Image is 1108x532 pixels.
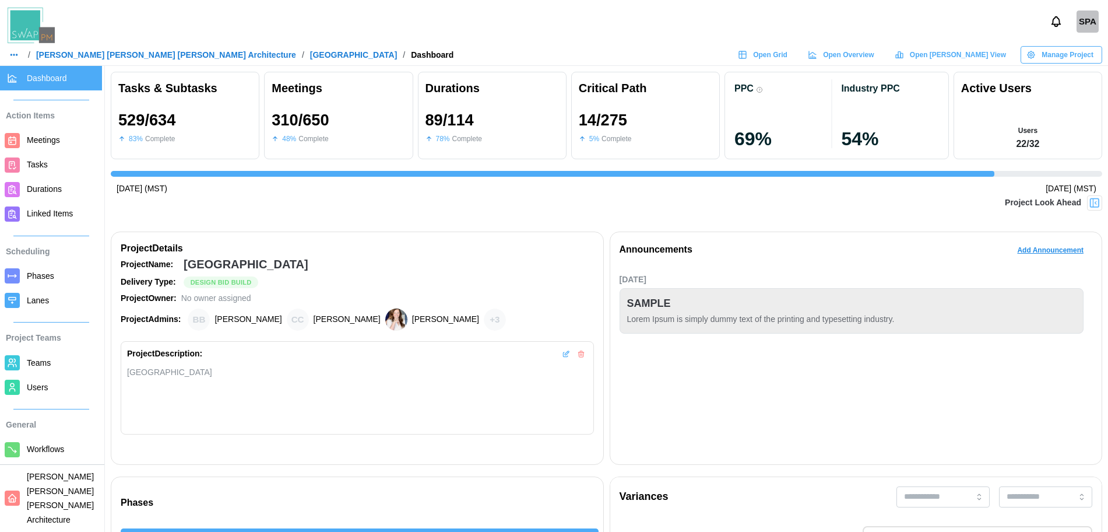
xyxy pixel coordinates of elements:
div: Meetings [272,79,405,97]
div: Project Details [121,242,594,256]
span: Workflows [27,444,64,454]
div: PPC [734,83,754,94]
span: Teams [27,358,51,367]
div: Delivery Type: [121,276,179,289]
span: Durations [27,184,62,194]
div: No owner assigned [181,292,251,305]
div: Lorem Ipsum is simply dummy text of the printing and typesetting industry. [627,313,1077,326]
span: Open Overview [823,47,874,63]
span: Dashboard [27,73,67,83]
div: [DATE] (MST) [117,183,167,195]
div: 310 / 650 [272,111,329,129]
div: Phases [121,496,599,510]
div: Complete [452,134,482,145]
div: [PERSON_NAME] [214,313,282,326]
div: [GEOGRAPHIC_DATA] [184,256,308,274]
span: Add Announcement [1017,242,1084,258]
span: Users [27,383,48,392]
div: Project Description: [127,348,202,360]
div: Brian Baldwin [188,309,210,331]
img: Swap PM Logo [8,8,55,43]
div: SPA [1077,10,1099,33]
span: Linked Items [27,209,73,218]
div: [GEOGRAPHIC_DATA] [127,366,588,379]
div: Project Look Ahead [1005,197,1081,209]
span: Tasks [27,160,48,169]
div: 54 % [841,129,938,148]
a: SShetty platform admin [1077,10,1099,33]
strong: Project Owner: [121,293,177,303]
div: Active Users [961,79,1032,97]
a: Open Grid [732,46,796,64]
span: Open Grid [753,47,787,63]
div: [PERSON_NAME] [412,313,479,326]
div: Project Name: [121,258,179,271]
span: Meetings [27,135,60,145]
div: 69 % [734,129,832,148]
div: / [302,51,304,59]
a: Open [PERSON_NAME] View [889,46,1015,64]
div: Durations [425,79,559,97]
a: [PERSON_NAME] [PERSON_NAME] [PERSON_NAME] Architecture [36,51,296,59]
div: 83 % [129,134,143,145]
button: Notifications [1046,12,1066,32]
div: Chris Cosenza [287,309,309,331]
div: / [28,51,30,59]
div: / [403,51,405,59]
button: Manage Project [1021,46,1102,64]
div: Dashboard [411,51,453,59]
div: 78 % [436,134,450,145]
div: [PERSON_NAME] [314,313,381,326]
div: 529 / 634 [118,111,175,129]
div: [DATE] (MST) [1046,183,1096,195]
div: + 3 [484,309,506,331]
div: Complete [145,134,175,145]
div: Tasks & Subtasks [118,79,252,97]
div: Variances [620,489,669,505]
div: Announcements [620,243,692,257]
button: Add Announcement [1008,242,1092,259]
span: Lanes [27,296,49,305]
a: [GEOGRAPHIC_DATA] [310,51,398,59]
span: Manage Project [1042,47,1093,63]
div: Complete [602,134,631,145]
span: [PERSON_NAME] [PERSON_NAME] [PERSON_NAME] Architecture [27,472,94,524]
a: Open Overview [802,46,883,64]
div: 48 % [282,134,296,145]
div: [DATE] [620,274,1084,286]
img: Heather Bemis [385,309,407,331]
div: Critical Path [579,79,712,97]
img: Project Look Ahead Button [1089,197,1100,209]
div: Industry PPC [841,83,899,94]
span: Phases [27,271,54,281]
strong: Project Admins: [121,314,181,324]
div: SAMPLE [627,296,671,312]
div: 14 / 275 [579,111,627,129]
span: Open [PERSON_NAME] View [910,47,1006,63]
div: 89 / 114 [425,111,474,129]
div: Complete [298,134,328,145]
span: Design Bid Build [191,277,252,288]
div: 5 % [589,134,599,145]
